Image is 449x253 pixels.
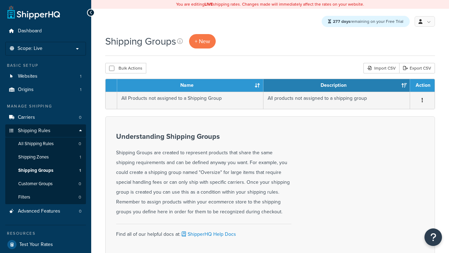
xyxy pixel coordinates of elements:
[5,63,86,69] div: Basic Setup
[18,154,49,160] span: Shipping Zones
[363,63,399,73] div: Import CSV
[5,83,86,96] li: Origins
[80,73,81,79] span: 1
[18,115,35,121] span: Carriers
[5,177,86,190] a: Customer Groups 0
[5,25,86,38] a: Dashboard
[205,1,213,7] b: LIVE
[18,73,38,79] span: Websites
[18,87,34,93] span: Origins
[5,124,86,205] li: Shipping Rules
[5,103,86,109] div: Manage Shipping
[5,164,86,177] li: Shipping Groups
[117,92,263,109] td: All Products not assigned to a Shipping Group
[5,137,86,150] li: All Shipping Rules
[5,238,86,251] a: Test Your Rates
[79,115,81,121] span: 0
[5,205,86,218] a: Advanced Features 0
[5,151,86,164] li: Shipping Zones
[263,79,410,92] th: Description: activate to sort column ascending
[18,128,51,134] span: Shipping Rules
[18,46,42,52] span: Scope: Live
[18,208,60,214] span: Advanced Features
[410,79,435,92] th: Action
[5,191,86,204] li: Filters
[5,137,86,150] a: All Shipping Rules 0
[18,181,53,187] span: Customer Groups
[80,154,81,160] span: 1
[5,231,86,236] div: Resources
[18,141,54,147] span: All Shipping Rules
[333,18,350,25] strong: 277 days
[117,79,263,92] th: Name: activate to sort column ascending
[79,141,81,147] span: 0
[80,87,81,93] span: 1
[18,28,42,34] span: Dashboard
[7,5,60,19] a: ShipperHQ Home
[5,70,86,83] a: Websites 1
[116,132,291,217] div: Shipping Groups are created to represent products that share the same shipping requirements and c...
[79,194,81,200] span: 0
[5,70,86,83] li: Websites
[105,63,146,73] button: Bulk Actions
[399,63,435,73] a: Export CSV
[19,242,53,248] span: Test Your Rates
[116,224,291,239] div: Find all of our helpful docs at:
[5,191,86,204] a: Filters 0
[263,92,410,109] td: All products not assigned to a shipping group
[79,181,81,187] span: 0
[18,194,30,200] span: Filters
[189,34,216,48] a: + New
[5,111,86,124] a: Carriers 0
[79,168,81,174] span: 1
[5,111,86,124] li: Carriers
[18,168,53,174] span: Shipping Groups
[116,132,291,140] h3: Understanding Shipping Groups
[180,231,236,238] a: ShipperHQ Help Docs
[5,164,86,177] a: Shipping Groups 1
[5,83,86,96] a: Origins 1
[5,177,86,190] li: Customer Groups
[79,208,81,214] span: 0
[195,37,210,45] span: + New
[424,228,442,246] button: Open Resource Center
[5,151,86,164] a: Shipping Zones 1
[105,34,176,48] h1: Shipping Groups
[322,16,410,27] div: remaining on your Free Trial
[5,124,86,137] a: Shipping Rules
[5,205,86,218] li: Advanced Features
